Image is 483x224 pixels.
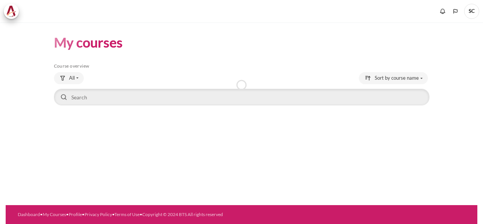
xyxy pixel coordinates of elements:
[375,74,419,82] span: Sort by course name
[85,212,112,217] a: Privacy Policy
[4,4,23,19] a: Architeck Architeck
[450,6,461,17] button: Languages
[464,4,479,19] span: SC
[114,212,140,217] a: Terms of Use
[18,212,40,217] a: Dashboard
[54,72,429,107] div: Course overview controls
[437,6,448,17] div: Show notification window with no new notifications
[18,211,264,218] div: • • • • •
[43,212,66,217] a: My Courses
[54,89,429,105] input: Search
[359,72,428,84] button: Sorting drop-down menu
[69,74,75,82] span: All
[54,72,84,84] button: Grouping drop-down menu
[142,212,223,217] a: Copyright © 2024 BTS All rights reserved
[6,6,17,17] img: Architeck
[69,212,82,217] a: Profile
[464,4,479,19] a: User menu
[54,34,123,51] h1: My courses
[54,63,429,69] h5: Course overview
[6,22,477,118] section: Content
